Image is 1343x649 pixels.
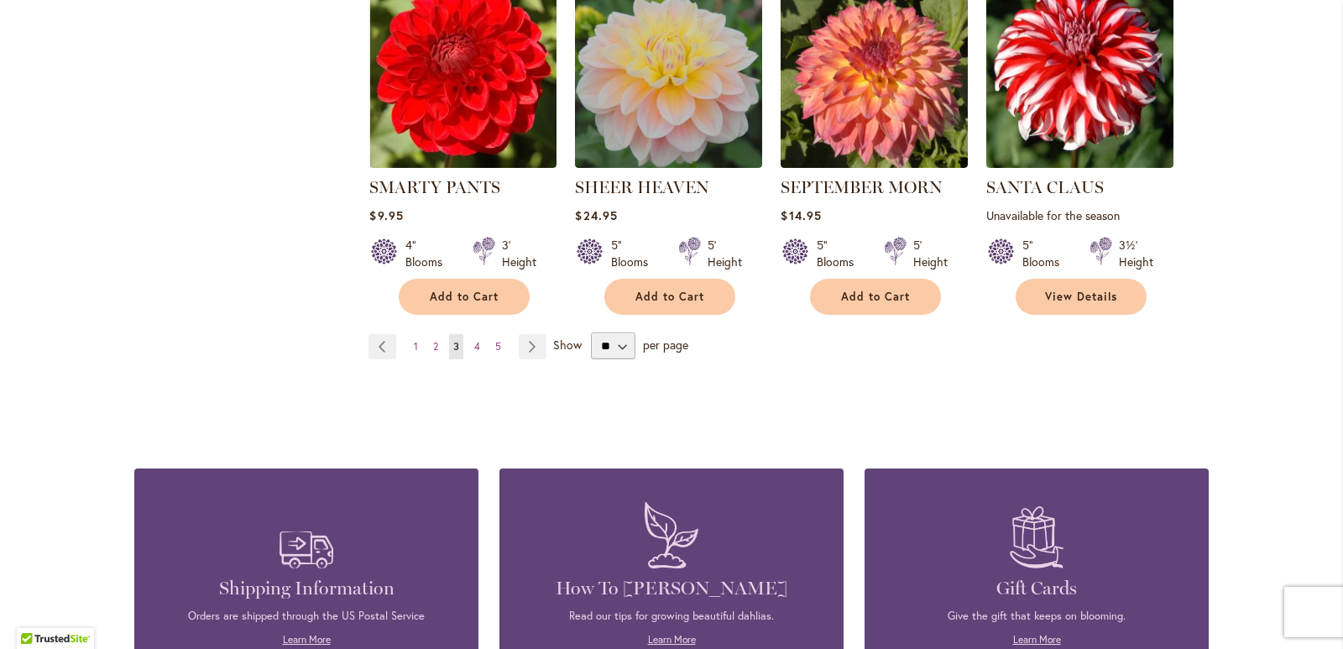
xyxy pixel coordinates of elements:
span: Add to Cart [430,290,499,304]
a: View Details [1016,279,1147,315]
h4: How To [PERSON_NAME] [525,577,818,600]
a: SMARTY PANTS [369,155,557,171]
div: 4" Blooms [405,237,452,270]
a: SHEER HEAVEN [575,155,762,171]
div: 5' Height [708,237,742,270]
span: 1 [414,340,418,353]
span: Add to Cart [841,290,910,304]
p: Read our tips for growing beautiful dahlias. [525,609,818,624]
a: 2 [429,334,442,359]
span: 5 [495,340,501,353]
span: 2 [433,340,438,353]
a: 4 [470,334,484,359]
div: 5' Height [913,237,948,270]
span: $14.95 [781,207,821,223]
h4: Gift Cards [890,577,1184,600]
a: 5 [491,334,505,359]
a: SEPTEMBER MORN [781,177,943,197]
a: 1 [410,334,422,359]
a: SHEER HEAVEN [575,177,709,197]
span: $24.95 [575,207,617,223]
span: per page [643,337,688,353]
span: Show [553,337,582,353]
iframe: Launch Accessibility Center [13,589,60,636]
div: 3½' Height [1119,237,1153,270]
span: Add to Cart [635,290,704,304]
div: 3' Height [502,237,536,270]
span: 3 [453,340,459,353]
h4: Shipping Information [159,577,453,600]
a: Learn More [283,633,331,646]
span: View Details [1045,290,1117,304]
div: 5" Blooms [817,237,864,270]
p: Orders are shipped through the US Postal Service [159,609,453,624]
span: $9.95 [369,207,403,223]
button: Add to Cart [604,279,735,315]
span: 4 [474,340,480,353]
p: Unavailable for the season [986,207,1173,223]
a: SANTA CLAUS [986,177,1104,197]
button: Add to Cart [810,279,941,315]
div: 5" Blooms [611,237,658,270]
p: Give the gift that keeps on blooming. [890,609,1184,624]
div: 5" Blooms [1022,237,1069,270]
button: Add to Cart [399,279,530,315]
a: SMARTY PANTS [369,177,500,197]
a: Learn More [648,633,696,646]
a: September Morn [781,155,968,171]
a: SANTA CLAUS [986,155,1173,171]
a: Learn More [1013,633,1061,646]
